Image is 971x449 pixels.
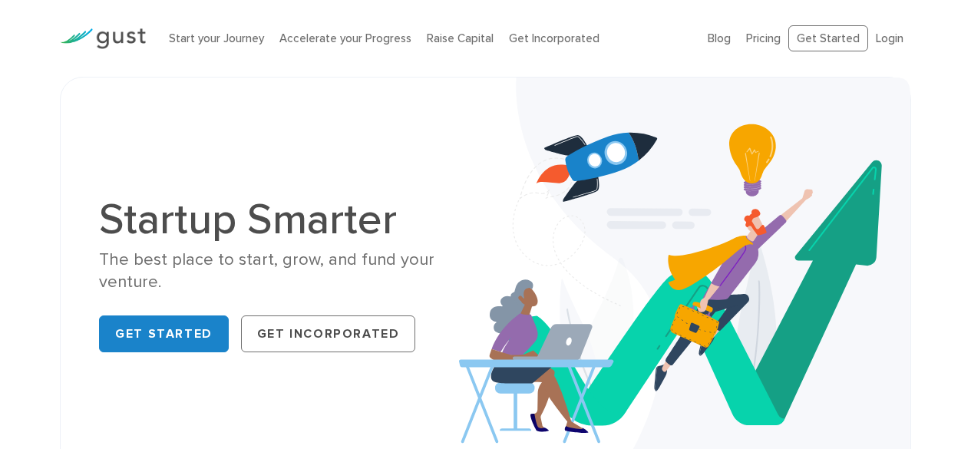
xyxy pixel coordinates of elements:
[876,31,903,45] a: Login
[99,198,474,241] h1: Startup Smarter
[746,31,781,45] a: Pricing
[241,315,416,352] a: Get Incorporated
[788,25,868,52] a: Get Started
[279,31,411,45] a: Accelerate your Progress
[60,28,146,49] img: Gust Logo
[427,31,494,45] a: Raise Capital
[99,249,474,294] div: The best place to start, grow, and fund your venture.
[169,31,264,45] a: Start your Journey
[99,315,229,352] a: Get Started
[509,31,599,45] a: Get Incorporated
[708,31,731,45] a: Blog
